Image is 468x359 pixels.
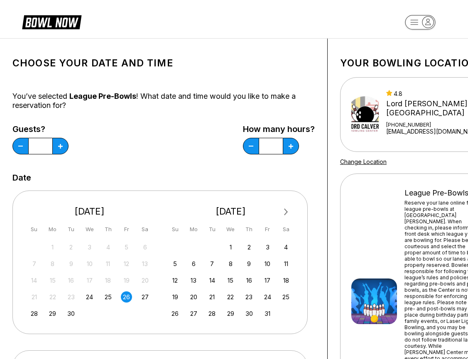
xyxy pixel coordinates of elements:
[121,224,132,235] div: Fr
[103,242,114,253] div: Not available Thursday, September 4th, 2025
[12,57,315,69] h1: Choose your Date and time
[169,241,293,319] div: month 2025-10
[29,308,40,319] div: Choose Sunday, September 28th, 2025
[84,224,95,235] div: We
[262,242,273,253] div: Choose Friday, October 3rd, 2025
[140,258,151,269] div: Not available Saturday, September 13th, 2025
[47,308,58,319] div: Choose Monday, September 29th, 2025
[188,275,199,286] div: Choose Monday, October 13th, 2025
[351,92,379,137] img: Lord Calvert Bowling Center
[29,258,40,269] div: Not available Sunday, September 7th, 2025
[340,158,387,165] a: Change Location
[243,275,255,286] div: Choose Thursday, October 16th, 2025
[243,224,255,235] div: Th
[206,224,218,235] div: Tu
[188,308,199,319] div: Choose Monday, October 27th, 2025
[225,308,236,319] div: Choose Wednesday, October 29th, 2025
[262,258,273,269] div: Choose Friday, October 10th, 2025
[103,275,114,286] div: Not available Thursday, September 18th, 2025
[47,242,58,253] div: Not available Monday, September 1st, 2025
[280,275,292,286] div: Choose Saturday, October 18th, 2025
[121,291,132,303] div: Choose Friday, September 26th, 2025
[12,173,31,182] label: Date
[243,308,255,319] div: Choose Thursday, October 30th, 2025
[206,291,218,303] div: Choose Tuesday, October 21st, 2025
[121,242,132,253] div: Not available Friday, September 5th, 2025
[225,275,236,286] div: Choose Wednesday, October 15th, 2025
[25,206,154,217] div: [DATE]
[169,308,181,319] div: Choose Sunday, October 26th, 2025
[66,275,77,286] div: Not available Tuesday, September 16th, 2025
[262,275,273,286] div: Choose Friday, October 17th, 2025
[121,275,132,286] div: Not available Friday, September 19th, 2025
[66,291,77,303] div: Not available Tuesday, September 23rd, 2025
[280,258,292,269] div: Choose Saturday, October 11th, 2025
[225,291,236,303] div: Choose Wednesday, October 22nd, 2025
[225,224,236,235] div: We
[12,125,69,134] label: Guests?
[262,308,273,319] div: Choose Friday, October 31st, 2025
[188,291,199,303] div: Choose Monday, October 20th, 2025
[167,206,295,217] div: [DATE]
[140,224,151,235] div: Sa
[206,275,218,286] div: Choose Tuesday, October 14th, 2025
[243,125,315,134] label: How many hours?
[243,291,255,303] div: Choose Thursday, October 23rd, 2025
[47,291,58,303] div: Not available Monday, September 22nd, 2025
[280,224,292,235] div: Sa
[140,291,151,303] div: Choose Saturday, September 27th, 2025
[69,92,136,100] span: League Pre-Bowls
[84,258,95,269] div: Not available Wednesday, September 10th, 2025
[84,242,95,253] div: Not available Wednesday, September 3rd, 2025
[47,258,58,269] div: Not available Monday, September 8th, 2025
[262,224,273,235] div: Fr
[103,224,114,235] div: Th
[279,205,293,219] button: Next Month
[280,242,292,253] div: Choose Saturday, October 4th, 2025
[140,242,151,253] div: Not available Saturday, September 6th, 2025
[47,224,58,235] div: Mo
[169,291,181,303] div: Choose Sunday, October 19th, 2025
[243,242,255,253] div: Choose Thursday, October 2nd, 2025
[169,275,181,286] div: Choose Sunday, October 12th, 2025
[12,92,315,110] div: You’ve selected ! What date and time would you like to make a reservation for?
[29,224,40,235] div: Su
[27,241,152,319] div: month 2025-09
[140,275,151,286] div: Not available Saturday, September 20th, 2025
[206,308,218,319] div: Choose Tuesday, October 28th, 2025
[188,258,199,269] div: Choose Monday, October 6th, 2025
[29,291,40,303] div: Not available Sunday, September 21st, 2025
[121,258,132,269] div: Not available Friday, September 12th, 2025
[262,291,273,303] div: Choose Friday, October 24th, 2025
[280,291,292,303] div: Choose Saturday, October 25th, 2025
[84,291,95,303] div: Choose Wednesday, September 24th, 2025
[169,258,181,269] div: Choose Sunday, October 5th, 2025
[225,258,236,269] div: Choose Wednesday, October 8th, 2025
[66,308,77,319] div: Choose Tuesday, September 30th, 2025
[225,242,236,253] div: Choose Wednesday, October 1st, 2025
[169,224,181,235] div: Su
[66,258,77,269] div: Not available Tuesday, September 9th, 2025
[47,275,58,286] div: Not available Monday, September 15th, 2025
[103,291,114,303] div: Choose Thursday, September 25th, 2025
[66,224,77,235] div: Tu
[351,278,397,324] img: League Pre-Bowls
[243,258,255,269] div: Choose Thursday, October 9th, 2025
[66,242,77,253] div: Not available Tuesday, September 2nd, 2025
[84,275,95,286] div: Not available Wednesday, September 17th, 2025
[206,258,218,269] div: Choose Tuesday, October 7th, 2025
[29,275,40,286] div: Not available Sunday, September 14th, 2025
[188,224,199,235] div: Mo
[103,258,114,269] div: Not available Thursday, September 11th, 2025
